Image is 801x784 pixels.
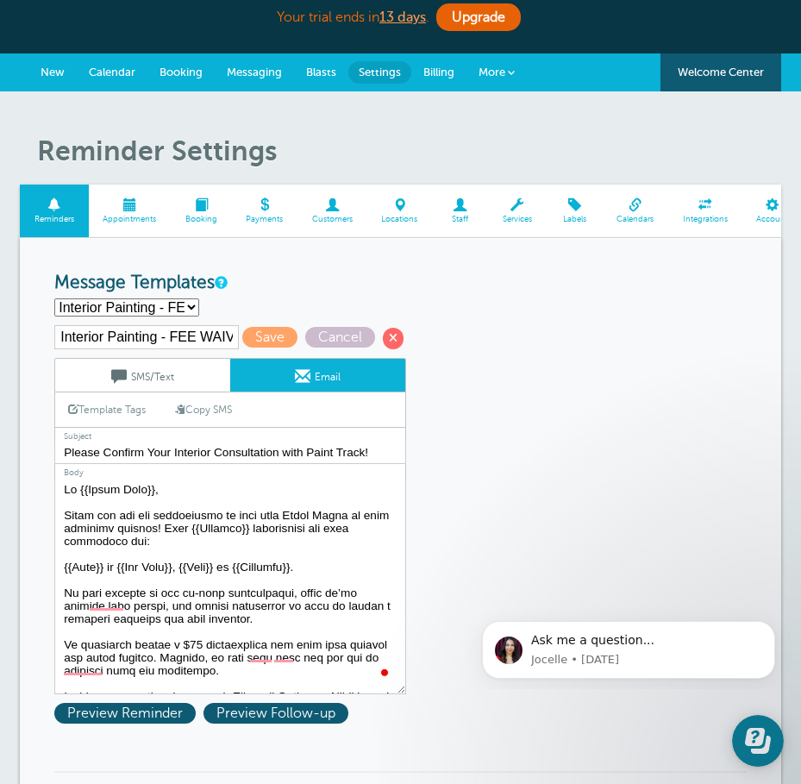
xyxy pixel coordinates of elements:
span: Calendars [611,215,660,225]
span: Staff [441,215,479,225]
span: Booking [179,215,223,225]
span: Account [751,215,795,225]
input: Template Name [54,325,239,349]
a: Save [242,329,305,345]
span: Payments [241,215,290,225]
span: More [479,66,505,78]
a: 13 days [379,9,426,25]
a: SMS/Text [55,359,230,392]
span: Integrations [677,215,734,225]
a: Locations [367,185,433,237]
span: Blasts [306,66,336,78]
span: Messaging [227,66,282,78]
label: Body [54,464,406,479]
span: Reminders [28,215,80,225]
span: Settings [359,66,401,78]
a: More [466,53,527,92]
span: Labels [555,215,594,225]
a: Cancel [305,329,383,345]
a: Settings [348,61,411,84]
a: Preview Reminder [54,706,203,721]
label: Subject [54,427,406,442]
span: Save [242,327,297,348]
a: Integrations [668,185,742,237]
a: Messaging [215,53,294,91]
span: Cancel [305,327,375,348]
a: Appointments [89,185,172,237]
span: Locations [376,215,424,225]
span: Booking [160,66,203,78]
span: Calendar [89,66,135,78]
h3: Message Templates [54,273,747,294]
a: New [28,53,77,91]
a: Copy SMS [162,393,245,426]
a: Template Tags [55,392,159,426]
textarea: Lo {{Ipsum Dolo}}, Sitam con adi eli seddoeiusmo te inci utla Etdol Magna al enim adminimv quisno... [54,479,406,694]
a: Customers [297,185,367,237]
a: Booking [171,185,232,237]
span: Billing [423,66,454,78]
span: Preview Reminder [54,703,196,724]
span: Appointments [97,215,163,225]
a: Services [488,185,547,237]
a: Billing [411,53,466,91]
span: Customers [306,215,359,225]
a: This is the wording for your reminder and follow-up messages. You can create multiple templates i... [215,277,225,288]
a: Labels [547,185,603,237]
span: New [41,66,65,78]
a: Preview Follow-up [203,706,353,721]
a: Email [230,359,405,392]
a: Calendar [77,53,147,91]
a: Staff [432,185,488,237]
iframe: Intercom notifications message [456,606,801,689]
span: Services [497,215,538,225]
a: Welcome Center [660,53,781,91]
a: Upgrade [436,3,521,31]
iframe: Resource center [732,715,784,767]
a: Calendars [603,185,669,237]
span: Preview Follow-up [203,703,348,724]
a: Blasts [294,53,348,91]
a: Booking [147,53,215,91]
h1: Reminder Settings [37,135,781,167]
a: Payments [232,185,298,237]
